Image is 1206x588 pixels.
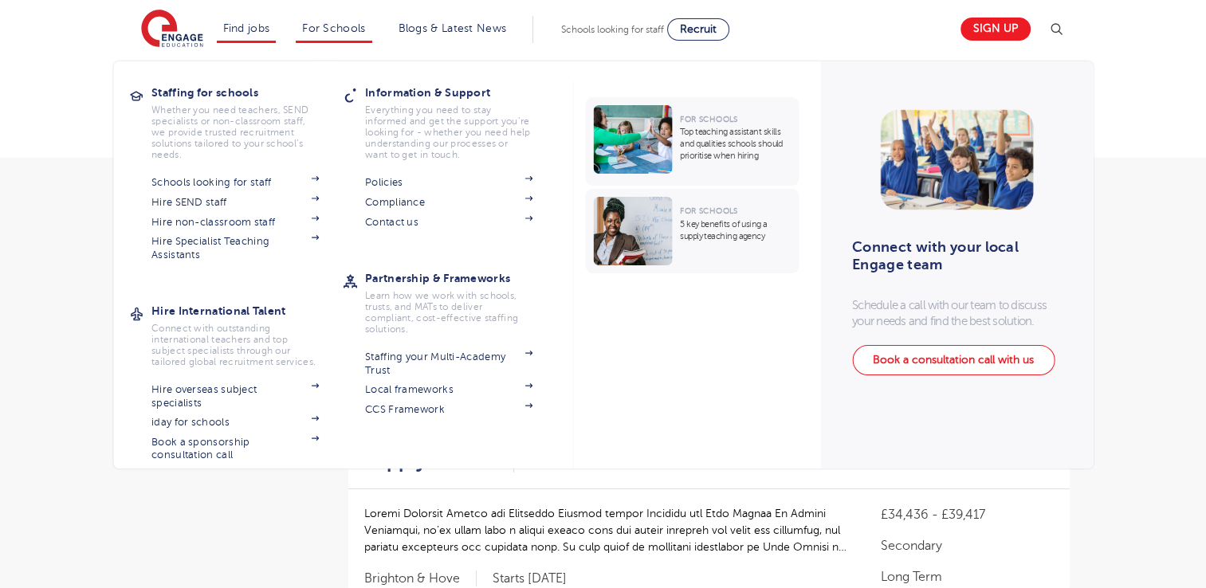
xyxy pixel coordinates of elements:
p: 5 key benefits of using a supply teaching agency [680,218,791,242]
p: Connect with outstanding international teachers and top subject specialists through our tailored ... [151,323,319,367]
p: Whether you need teachers, SEND specialists or non-classroom staff, we provide trusted recruitmen... [151,104,319,160]
h3: Hire International Talent [151,300,343,322]
a: Staffing your Multi-Academy Trust [365,351,532,377]
img: Engage Education [141,10,203,49]
a: Book a consultation call with us [852,345,1055,375]
p: Everything you need to stay informed and get the support you’re looking for - whether you need he... [365,104,532,160]
span: Recruit [680,23,717,35]
span: Brighton & Hove [364,570,477,587]
p: £34,436 - £39,417 [881,505,1053,524]
span: For Schools [680,115,737,123]
p: Top teaching assistant skills and qualities schools should prioritise when hiring [680,126,791,162]
a: Sign up [960,18,1031,41]
a: Local frameworks [365,383,532,396]
a: Book a sponsorship consultation call [151,436,319,462]
a: For SchoolsTop teaching assistant skills and qualities schools should prioritise when hiring [585,97,803,186]
a: Blogs & Latest News [399,22,507,34]
h3: Information & Support [365,81,556,104]
a: Partnership & FrameworksLearn how we work with schools, trusts, and MATs to deliver compliant, co... [365,267,556,335]
p: Secondary [881,536,1053,555]
a: For Schools5 key benefits of using a supply teaching agency [585,189,803,273]
a: Schools looking for staff [151,176,319,189]
a: Information & SupportEverything you need to stay informed and get the support you’re looking for ... [365,81,556,160]
a: Hire non-classroom staff [151,216,319,229]
h3: Staffing for schools [151,81,343,104]
a: Compliance [365,196,532,209]
a: Hire overseas subject specialists [151,383,319,410]
a: CCS Framework [365,403,532,416]
p: Starts [DATE] [493,570,567,587]
p: Learn how we work with schools, trusts, and MATs to deliver compliant, cost-effective staffing so... [365,290,532,335]
span: For Schools [680,206,737,215]
a: Contact us [365,216,532,229]
h3: Connect with your local Engage team [852,238,1051,273]
h3: Partnership & Frameworks [365,267,556,289]
a: Hire International TalentConnect with outstanding international teachers and top subject speciali... [151,300,343,367]
a: Find jobs [223,22,270,34]
a: Staffing for schoolsWhether you need teachers, SEND specialists or non-classroom staff, we provid... [151,81,343,160]
p: Loremi Dolorsit Ametco adi Elitseddo Eiusmod tempor Incididu utl Etdo Magnaa En Admini Veniamqui,... [364,505,850,555]
a: Policies [365,176,532,189]
a: For Schools [302,22,365,34]
a: Hire SEND staff [151,196,319,209]
a: Recruit [667,18,729,41]
a: iday for schools [151,416,319,429]
a: Hire Specialist Teaching Assistants [151,235,319,261]
span: Schools looking for staff [561,24,664,35]
p: Schedule a call with our team to discuss your needs and find the best solution. [852,297,1061,329]
p: Long Term [881,567,1053,586]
